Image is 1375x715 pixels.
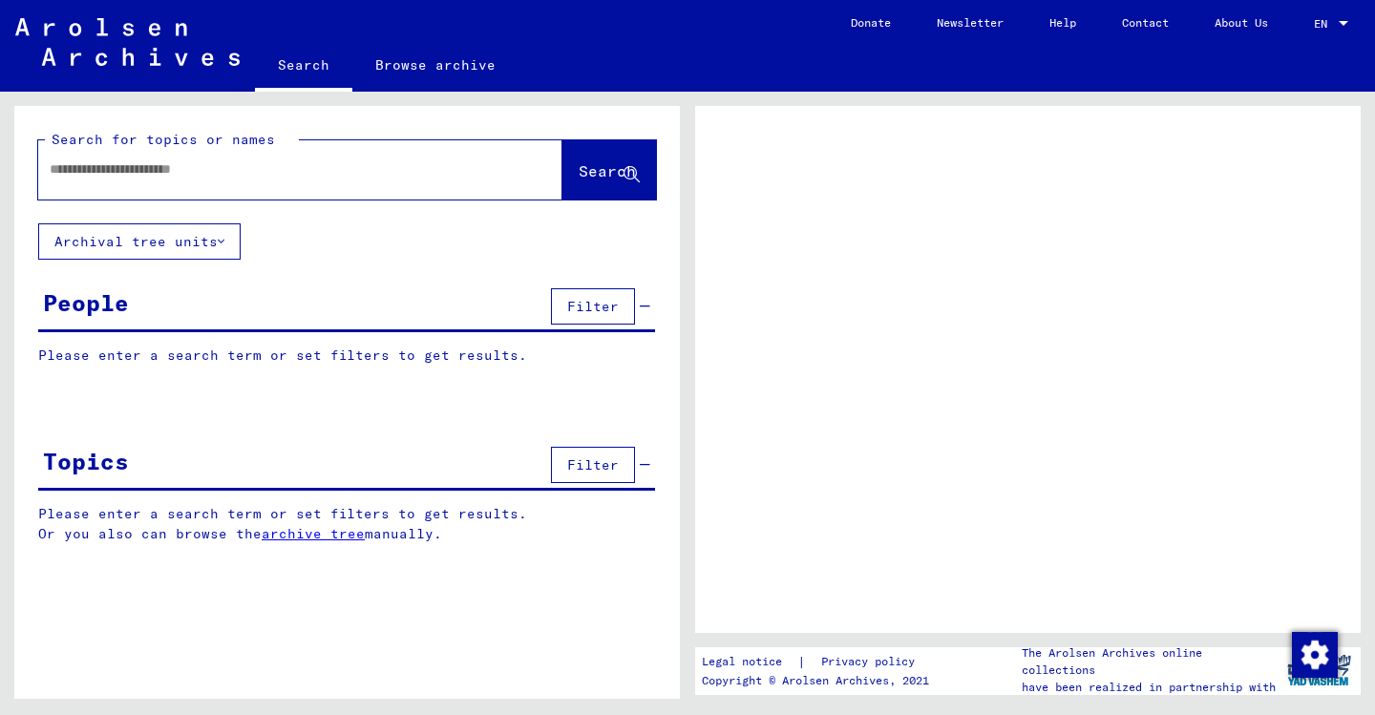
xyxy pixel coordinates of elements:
[52,131,275,148] mat-label: Search for topics or names
[1022,644,1278,679] p: The Arolsen Archives online collections
[1292,632,1338,678] img: Change consent
[262,525,365,542] a: archive tree
[702,652,797,672] a: Legal notice
[352,42,518,88] a: Browse archive
[579,161,636,180] span: Search
[567,298,619,315] span: Filter
[255,42,352,92] a: Search
[562,140,656,200] button: Search
[15,18,240,66] img: Arolsen_neg.svg
[43,444,129,478] div: Topics
[806,652,938,672] a: Privacy policy
[38,346,655,366] p: Please enter a search term or set filters to get results.
[38,223,241,260] button: Archival tree units
[1283,646,1355,694] img: yv_logo.png
[1291,631,1337,677] div: Change consent
[43,285,129,320] div: People
[1314,17,1335,31] span: EN
[702,672,938,689] p: Copyright © Arolsen Archives, 2021
[567,456,619,473] span: Filter
[551,288,635,325] button: Filter
[702,652,938,672] div: |
[38,504,656,544] p: Please enter a search term or set filters to get results. Or you also can browse the manually.
[1022,679,1278,696] p: have been realized in partnership with
[551,447,635,483] button: Filter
